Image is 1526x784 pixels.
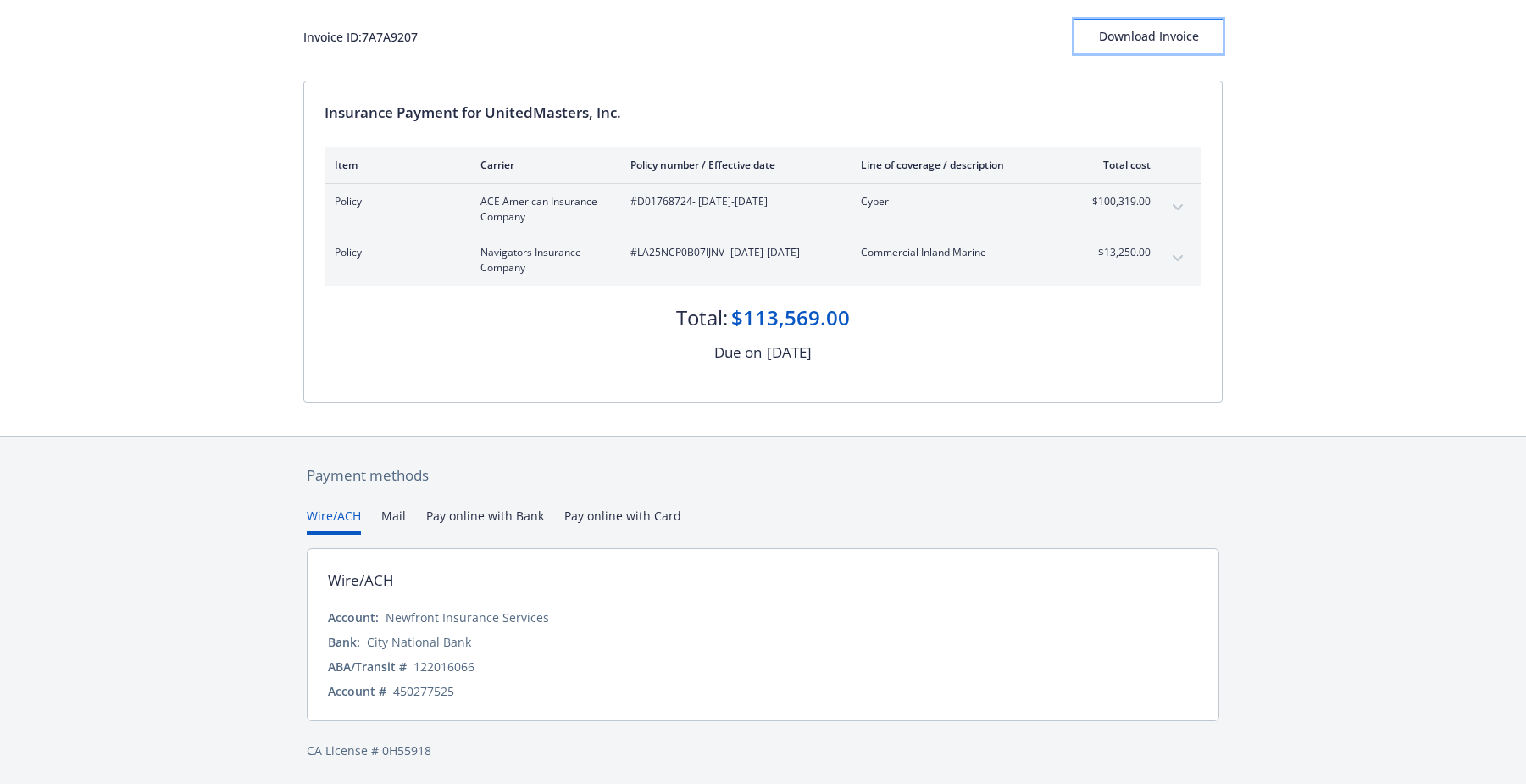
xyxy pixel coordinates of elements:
div: Total: [676,303,728,332]
button: Pay online with Bank [426,507,544,535]
div: 122016066 [413,658,474,676]
span: ACE American Insurance Company [480,194,603,225]
div: [DATE] [767,342,812,364]
div: Newfront Insurance Services [386,609,549,626]
div: Wire/ACH [328,570,394,592]
span: #D01768724 - [DATE]-[DATE] [630,194,834,209]
span: Navigators Insurance Company [480,245,603,275]
div: Line of coverage / description [861,158,1060,172]
span: Policy [335,194,453,209]
div: Insurance Payment for UnitedMasters, Inc. [325,102,1201,124]
button: expand content [1164,194,1191,221]
div: Due on [714,342,762,364]
div: Item [335,158,453,172]
div: Download Invoice [1074,20,1223,53]
div: 450277525 [393,682,454,700]
div: $113,569.00 [731,303,850,332]
div: Bank: [328,633,360,651]
span: #LA25NCP0B07IJNV - [DATE]-[DATE] [630,245,834,260]
div: Policy number / Effective date [630,158,834,172]
span: Commercial Inland Marine [861,245,1060,260]
span: Policy [335,245,453,260]
div: Payment methods [307,464,1219,487]
button: Download Invoice [1074,19,1223,53]
div: City National Bank [367,633,471,651]
div: Account: [328,609,379,626]
span: $13,250.00 [1087,245,1151,260]
button: Wire/ACH [307,507,361,535]
button: expand content [1164,245,1191,272]
span: Cyber [861,194,1060,209]
div: Invoice ID: 7A7A9207 [303,28,418,46]
div: Total cost [1087,158,1151,172]
div: ABA/Transit # [328,658,407,676]
span: $100,319.00 [1087,194,1151,209]
div: CA License # 0H55918 [307,742,1219,759]
button: Pay online with Card [564,507,681,535]
div: Carrier [480,158,603,172]
div: Account # [328,682,386,700]
div: PolicyACE American Insurance Company#D01768724- [DATE]-[DATE]Cyber$100,319.00expand content [325,184,1201,235]
button: Mail [381,507,406,535]
div: PolicyNavigators Insurance Company#LA25NCP0B07IJNV- [DATE]-[DATE]Commercial Inland Marine$13,250.... [325,235,1201,286]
